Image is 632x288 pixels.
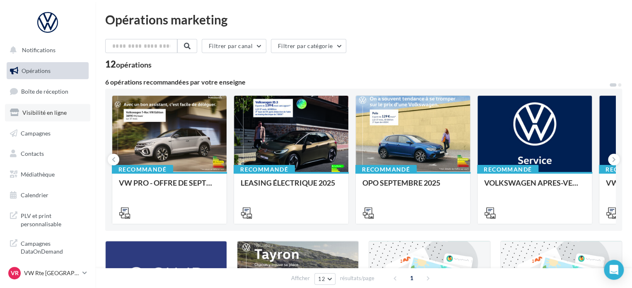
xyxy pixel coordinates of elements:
[7,265,89,281] a: VR VW Rte [GEOGRAPHIC_DATA]
[5,166,90,183] a: Médiathèque
[202,39,266,53] button: Filtrer par canal
[362,179,463,195] div: OPO SEPTEMBRE 2025
[21,150,44,157] span: Contacts
[5,207,90,231] a: PLV et print personnalisable
[11,269,19,277] span: VR
[105,13,622,26] div: Opérations marketing
[5,82,90,100] a: Boîte de réception
[105,79,609,85] div: 6 opérations recommandées par votre enseigne
[241,179,342,195] div: LEASING ÉLECTRIQUE 2025
[314,273,335,285] button: 12
[119,179,220,195] div: VW PRO - OFFRE DE SEPTEMBRE 25
[484,179,585,195] div: VOLKSWAGEN APRES-VENTE
[21,88,68,95] span: Boîte de réception
[340,274,374,282] span: résultats/page
[21,238,85,256] span: Campagnes DataOnDemand
[24,269,79,277] p: VW Rte [GEOGRAPHIC_DATA]
[5,186,90,204] a: Calendrier
[5,145,90,162] a: Contacts
[5,62,90,80] a: Opérations
[5,41,87,59] button: Notifications
[405,271,418,285] span: 1
[21,210,85,228] span: PLV et print personnalisable
[355,165,417,174] div: Recommandé
[5,235,90,259] a: Campagnes DataOnDemand
[22,67,51,74] span: Opérations
[291,274,310,282] span: Afficher
[5,104,90,121] a: Visibilité en ligne
[234,165,295,174] div: Recommandé
[21,171,55,178] span: Médiathèque
[22,109,67,116] span: Visibilité en ligne
[21,129,51,136] span: Campagnes
[271,39,346,53] button: Filtrer par catégorie
[105,60,152,69] div: 12
[21,191,48,198] span: Calendrier
[604,260,624,280] div: Open Intercom Messenger
[318,276,325,282] span: 12
[5,125,90,142] a: Campagnes
[477,165,538,174] div: Recommandé
[22,46,55,53] span: Notifications
[116,61,152,68] div: opérations
[112,165,173,174] div: Recommandé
